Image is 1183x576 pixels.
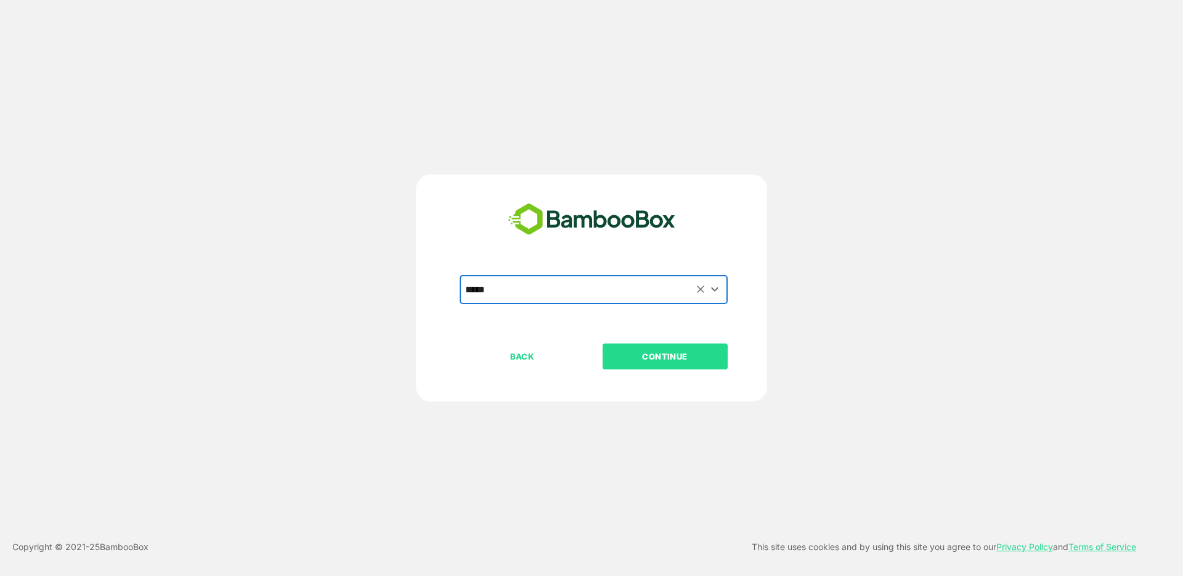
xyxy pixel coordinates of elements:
p: Copyright © 2021- 25 BambooBox [12,540,148,554]
button: Open [707,281,723,298]
button: Clear [694,282,708,297]
a: Terms of Service [1068,541,1136,552]
button: CONTINUE [603,344,728,369]
button: BACK [460,344,585,369]
p: BACK [461,350,584,363]
a: Privacy Policy [996,541,1053,552]
p: CONTINUE [603,350,726,363]
p: This site uses cookies and by using this site you agree to our and [752,540,1136,554]
img: bamboobox [502,199,682,240]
